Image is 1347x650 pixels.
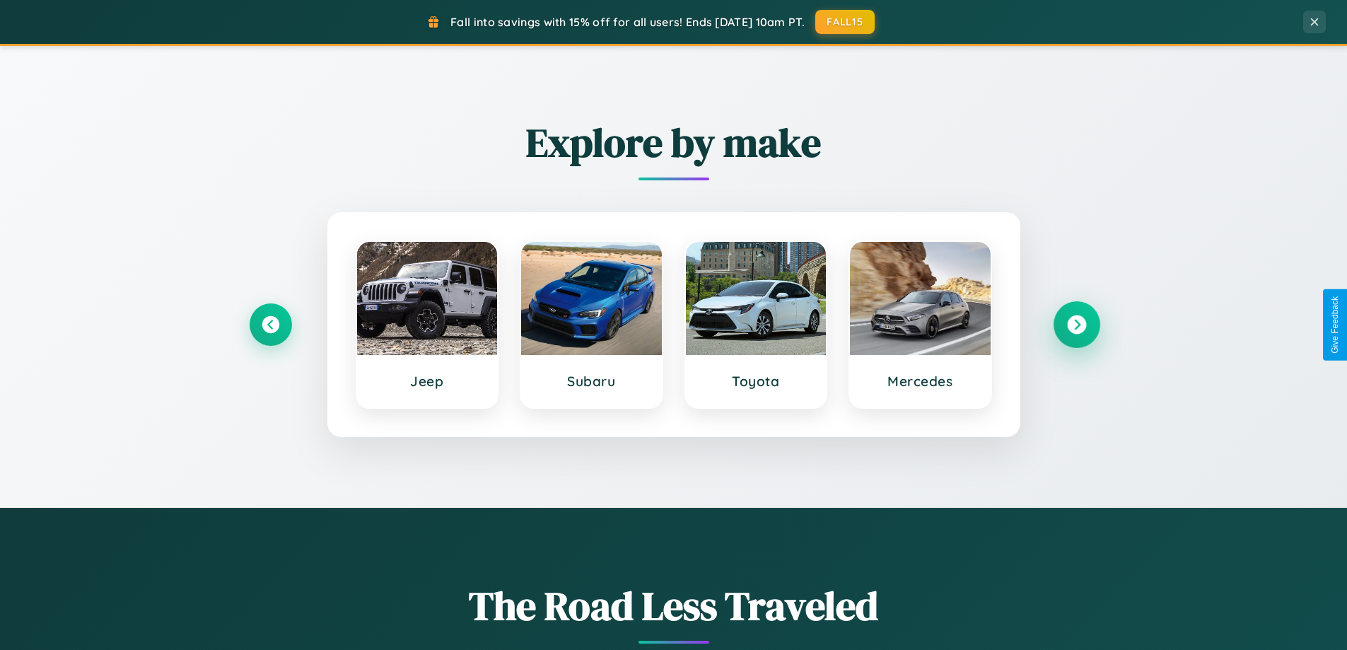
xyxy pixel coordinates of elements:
[371,373,484,390] h3: Jeep
[450,15,805,29] span: Fall into savings with 15% off for all users! Ends [DATE] 10am PT.
[535,373,648,390] h3: Subaru
[864,373,976,390] h3: Mercedes
[815,10,875,34] button: FALL15
[250,115,1098,170] h2: Explore by make
[1330,296,1340,354] div: Give Feedback
[700,373,812,390] h3: Toyota
[250,579,1098,633] h1: The Road Less Traveled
